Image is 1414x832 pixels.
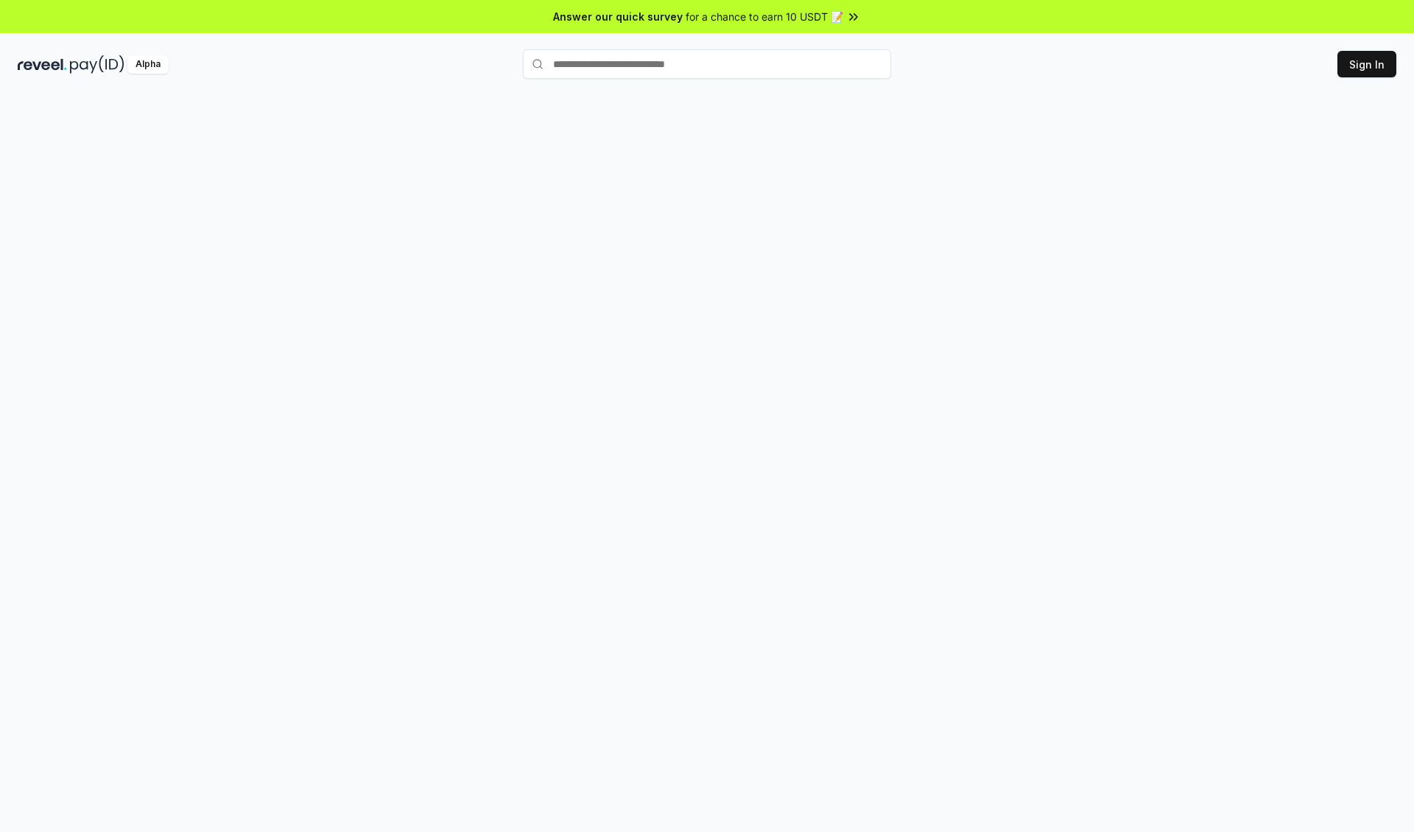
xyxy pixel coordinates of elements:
span: for a chance to earn 10 USDT 📝 [686,9,843,24]
button: Sign In [1337,51,1396,77]
div: Alpha [127,55,169,74]
span: Answer our quick survey [553,9,683,24]
img: reveel_dark [18,55,67,74]
img: pay_id [70,55,124,74]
